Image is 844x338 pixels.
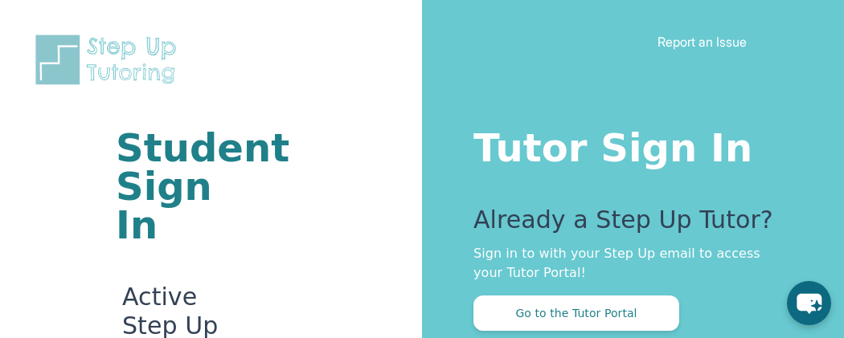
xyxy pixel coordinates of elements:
[473,305,679,320] a: Go to the Tutor Portal
[787,281,831,325] button: chat-button
[473,244,780,283] p: Sign in to with your Step Up email to access your Tutor Portal!
[473,206,780,244] p: Already a Step Up Tutor?
[32,32,186,88] img: Step Up Tutoring horizontal logo
[473,295,679,331] button: Go to the Tutor Portal
[473,122,780,167] h1: Tutor Sign In
[658,34,747,50] a: Report an Issue
[116,128,229,244] h1: Student Sign In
